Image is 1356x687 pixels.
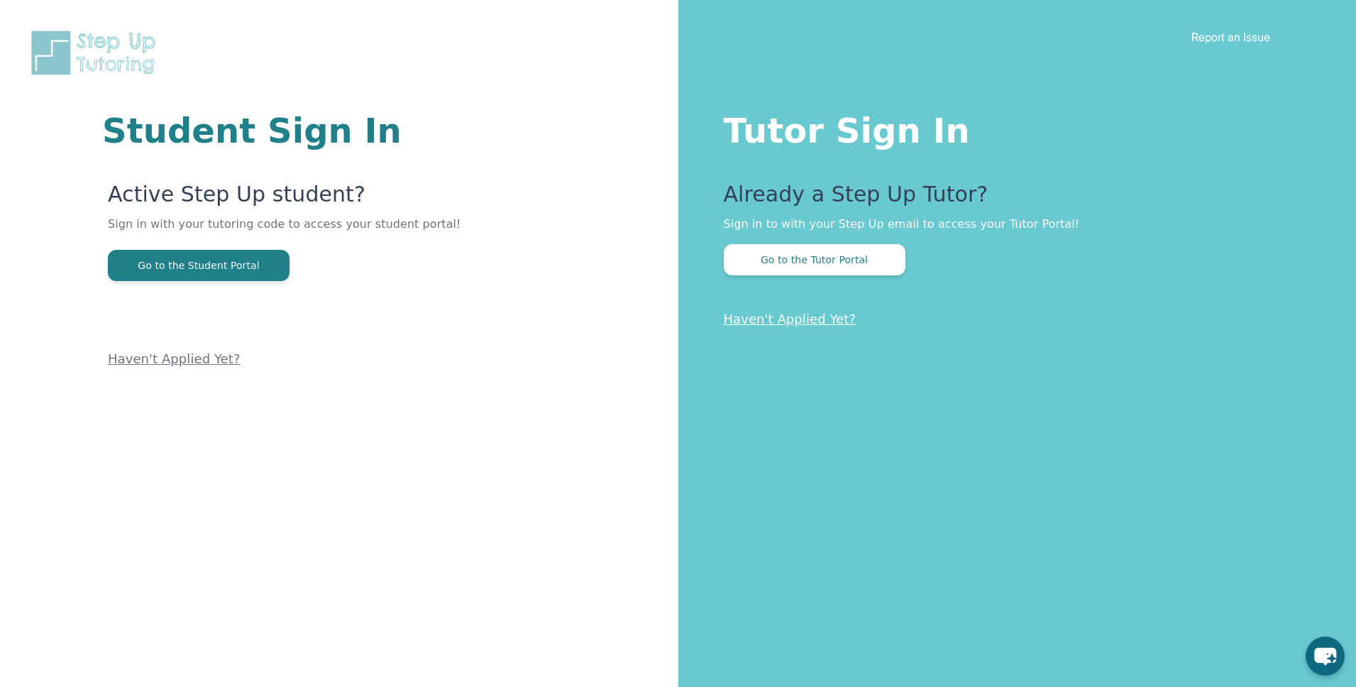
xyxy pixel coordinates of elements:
button: chat-button [1306,637,1345,676]
p: Sign in to with your Step Up email to access your Tutor Portal! [724,216,1300,233]
a: Go to the Student Portal [108,258,290,272]
a: Haven't Applied Yet? [108,351,241,366]
p: Sign in with your tutoring code to access your student portal! [108,216,508,250]
button: Go to the Tutor Portal [724,244,905,275]
h1: Student Sign In [102,114,508,148]
a: Go to the Tutor Portal [724,253,905,266]
button: Go to the Student Portal [108,250,290,281]
img: Step Up Tutoring horizontal logo [28,28,165,77]
h1: Tutor Sign In [724,108,1300,148]
a: Report an Issue [1191,30,1270,44]
p: Already a Step Up Tutor? [724,182,1300,216]
p: Active Step Up student? [108,182,508,216]
a: Haven't Applied Yet? [724,312,856,326]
